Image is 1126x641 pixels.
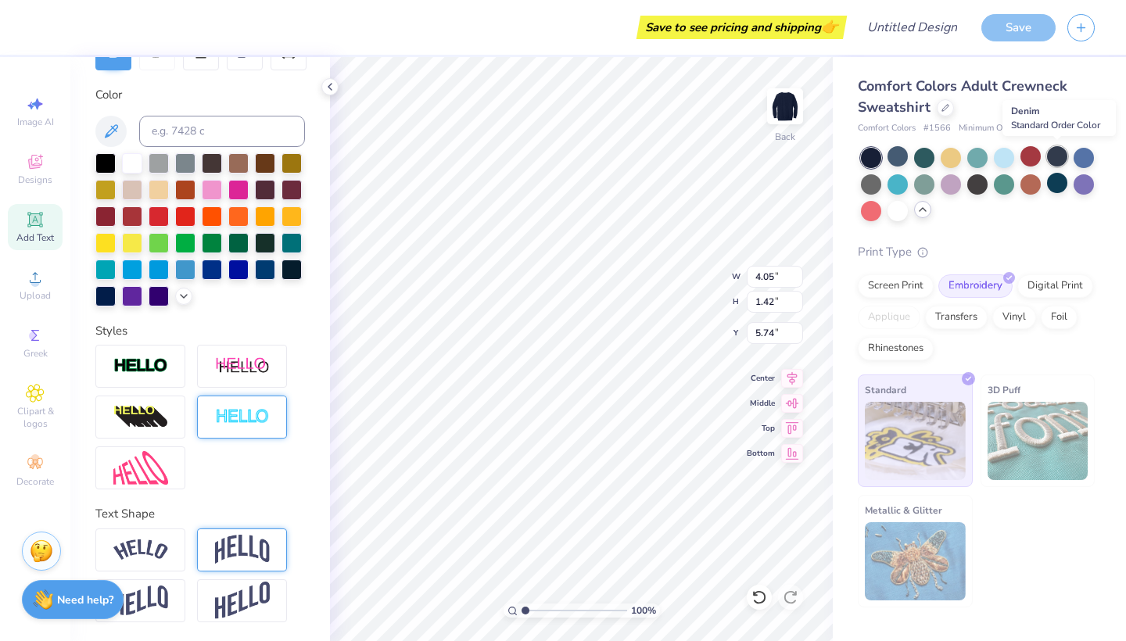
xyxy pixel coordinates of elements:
div: Screen Print [858,274,934,298]
span: # 1566 [923,122,951,135]
span: Standard [865,381,906,398]
img: Stroke [113,357,168,375]
img: Flag [113,585,168,616]
img: Arc [113,539,168,560]
span: Center [747,373,775,384]
span: Bottom [747,448,775,459]
img: Arch [215,535,270,564]
img: Back [769,91,801,122]
strong: Need help? [57,593,113,607]
div: Foil [1041,306,1078,329]
div: Color [95,86,305,104]
span: Image AI [17,116,54,128]
span: Add Text [16,231,54,244]
span: Middle [747,398,775,409]
div: Transfers [925,306,988,329]
img: 3D Puff [988,402,1088,480]
div: Print Type [858,243,1095,261]
span: Comfort Colors [858,122,916,135]
img: Shadow [215,356,270,376]
span: Standard Order Color [1011,119,1100,131]
span: Upload [20,289,51,302]
span: Greek [23,347,48,360]
div: Vinyl [992,306,1036,329]
img: Negative Space [215,408,270,426]
span: Designs [18,174,52,186]
span: Comfort Colors Adult Crewneck Sweatshirt [858,77,1067,116]
span: Top [747,423,775,434]
span: Metallic & Glitter [865,502,942,518]
div: Denim [1002,100,1116,136]
div: Rhinestones [858,337,934,360]
span: Decorate [16,475,54,488]
img: 3d Illusion [113,405,168,430]
span: 👉 [821,17,838,36]
input: e.g. 7428 c [139,116,305,147]
span: 100 % [631,603,656,618]
span: 3D Puff [988,381,1020,398]
img: Standard [865,402,966,480]
div: Applique [858,306,920,329]
span: Minimum Order: 12 + [959,122,1037,135]
input: Untitled Design [855,12,970,43]
div: Back [775,130,795,144]
span: Clipart & logos [8,405,63,430]
div: Digital Print [1017,274,1093,298]
img: Rise [215,582,270,620]
div: Styles [95,322,305,340]
div: Text Shape [95,505,305,523]
div: Save to see pricing and shipping [640,16,843,39]
img: Metallic & Glitter [865,522,966,600]
img: Free Distort [113,451,168,485]
div: Embroidery [938,274,1013,298]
